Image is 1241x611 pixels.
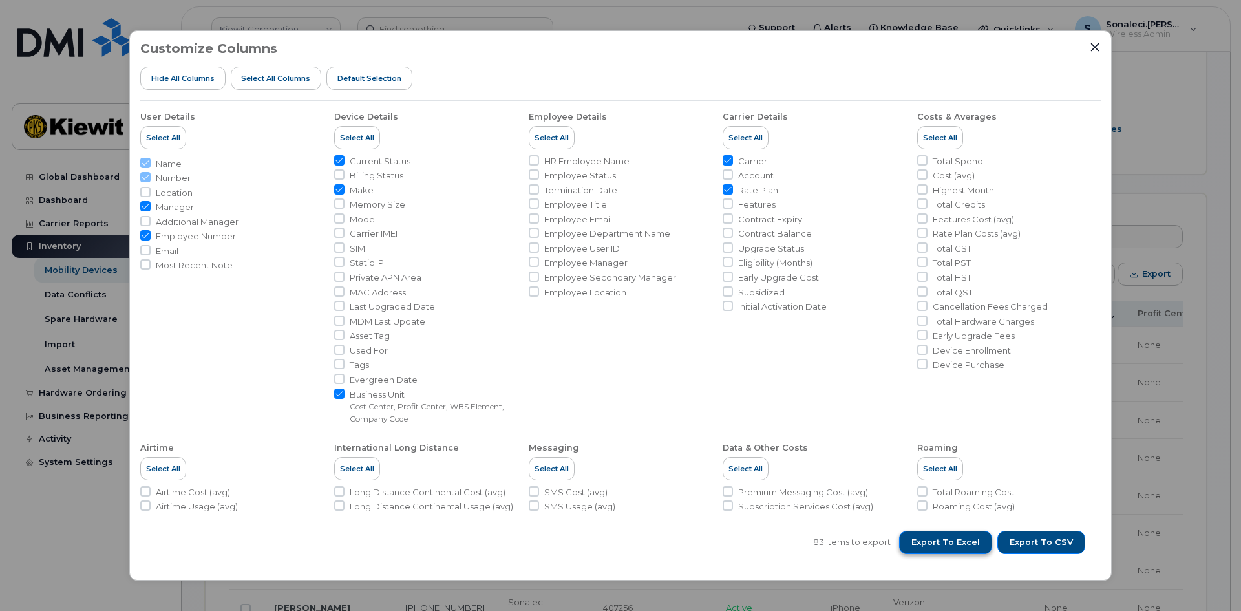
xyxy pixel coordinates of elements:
[350,316,425,328] span: MDM Last Update
[334,126,380,149] button: Select All
[156,245,178,257] span: Email
[350,402,504,423] small: Cost Center, Profit Center, WBS Element, Company Code
[1010,537,1073,548] span: Export to CSV
[917,442,958,454] div: Roaming
[340,464,374,474] span: Select All
[738,242,804,255] span: Upgrade Status
[917,457,963,480] button: Select All
[334,111,398,123] div: Device Details
[334,457,380,480] button: Select All
[350,198,405,211] span: Memory Size
[140,67,226,90] button: Hide All Columns
[933,257,971,269] span: Total PST
[350,257,384,269] span: Static IP
[156,201,194,213] span: Manager
[728,464,763,474] span: Select All
[723,442,808,454] div: Data & Other Costs
[923,133,957,143] span: Select All
[231,67,322,90] button: Select all Columns
[529,111,607,123] div: Employee Details
[140,457,186,480] button: Select All
[933,486,1014,498] span: Total Roaming Cost
[350,330,390,342] span: Asset Tag
[529,126,575,149] button: Select All
[544,242,620,255] span: Employee User ID
[350,286,406,299] span: MAC Address
[933,213,1014,226] span: Features Cost (avg)
[738,500,873,513] span: Subscription Services Cost (avg)
[933,316,1034,328] span: Total Hardware Charges
[146,133,180,143] span: Select All
[334,442,459,454] div: International Long Distance
[933,330,1015,342] span: Early Upgrade Fees
[933,228,1021,240] span: Rate Plan Costs (avg)
[738,184,778,197] span: Rate Plan
[535,464,569,474] span: Select All
[723,457,769,480] button: Select All
[933,242,971,255] span: Total GST
[933,184,994,197] span: Highest Month
[544,486,608,498] span: SMS Cost (avg)
[350,500,513,513] span: Long Distance Continental Usage (avg)
[350,169,403,182] span: Billing Status
[813,536,891,548] span: 83 items to export
[997,531,1085,554] button: Export to CSV
[350,242,365,255] span: SIM
[156,230,236,242] span: Employee Number
[738,257,812,269] span: Eligibility (Months)
[738,272,819,284] span: Early Upgrade Cost
[140,442,174,454] div: Airtime
[544,257,628,269] span: Employee Manager
[241,73,310,83] span: Select all Columns
[728,133,763,143] span: Select All
[350,374,418,386] span: Evergreen Date
[350,272,421,284] span: Private APN Area
[326,67,412,90] button: Default Selection
[544,286,626,299] span: Employee Location
[156,500,238,513] span: Airtime Usage (avg)
[738,198,776,211] span: Features
[535,133,569,143] span: Select All
[544,228,670,240] span: Employee Department Name
[738,213,802,226] span: Contract Expiry
[917,111,997,123] div: Costs & Averages
[738,486,868,498] span: Premium Messaging Cost (avg)
[738,169,774,182] span: Account
[544,184,617,197] span: Termination Date
[350,228,398,240] span: Carrier IMEI
[738,301,827,313] span: Initial Activation Date
[340,133,374,143] span: Select All
[923,464,957,474] span: Select All
[140,41,277,56] h3: Customize Columns
[337,73,401,83] span: Default Selection
[933,286,973,299] span: Total QST
[140,126,186,149] button: Select All
[156,158,182,170] span: Name
[544,213,612,226] span: Employee Email
[917,126,963,149] button: Select All
[529,457,575,480] button: Select All
[933,301,1048,313] span: Cancellation Fees Charged
[544,500,615,513] span: SMS Usage (avg)
[1089,41,1101,53] button: Close
[146,464,180,474] span: Select All
[350,155,410,167] span: Current Status
[350,213,377,226] span: Model
[140,111,195,123] div: User Details
[933,500,1015,513] span: Roaming Cost (avg)
[544,169,616,182] span: Employee Status
[933,198,985,211] span: Total Credits
[899,531,992,554] button: Export to Excel
[723,111,788,123] div: Carrier Details
[544,272,676,284] span: Employee Secondary Manager
[738,286,785,299] span: Subsidized
[738,155,767,167] span: Carrier
[738,228,812,240] span: Contract Balance
[156,172,191,184] span: Number
[544,198,607,211] span: Employee Title
[723,126,769,149] button: Select All
[933,155,983,167] span: Total Spend
[156,216,239,228] span: Additional Manager
[933,272,971,284] span: Total HST
[1185,555,1231,601] iframe: Messenger Launcher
